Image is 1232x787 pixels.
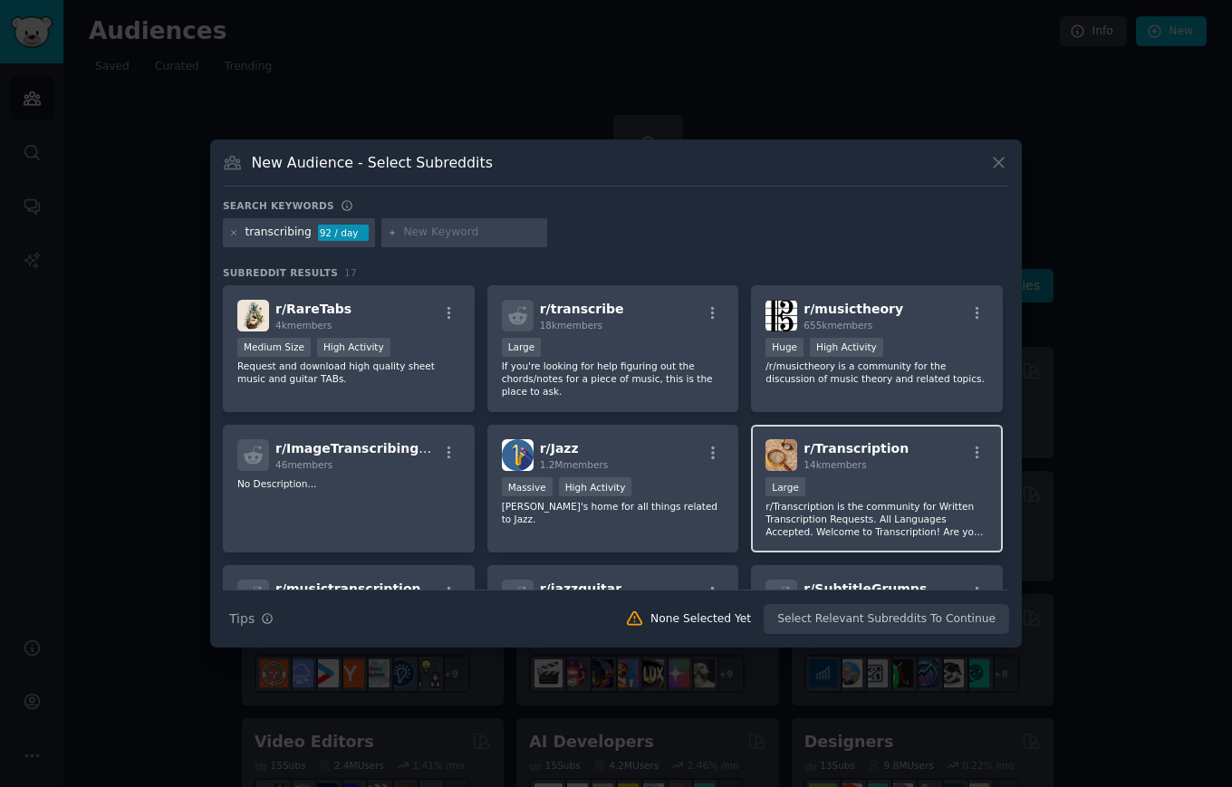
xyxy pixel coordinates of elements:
[540,581,621,596] span: r/ jazzguitar
[275,441,443,456] span: r/ ImageTranscribingBot
[765,477,805,496] div: Large
[275,581,420,596] span: r/ musictranscription
[765,338,804,357] div: Huge
[237,360,460,385] p: Request and download high quality sheet music and guitar TABs.
[502,439,534,471] img: Jazz
[804,441,909,456] span: r/ Transcription
[223,603,280,635] button: Tips
[245,225,312,241] div: transcribing
[502,500,725,525] p: [PERSON_NAME]'s home for all things related to Jazz.
[317,338,390,357] div: High Activity
[275,459,332,470] span: 46 members
[223,266,338,279] span: Subreddit Results
[804,459,866,470] span: 14k members
[502,338,542,357] div: Large
[765,500,988,538] p: r/Transcription is the community for Written Transcription Requests. All Languages Accepted. Welc...
[540,441,579,456] span: r/ Jazz
[804,320,872,331] span: 655k members
[403,225,541,241] input: New Keyword
[765,360,988,385] p: /r/musictheory is a community for the discussion of music theory and related topics.
[804,302,903,316] span: r/ musictheory
[765,300,797,331] img: musictheory
[275,320,332,331] span: 4k members
[229,609,255,629] span: Tips
[502,360,725,398] p: If you're looking for help figuring out the chords/notes for a piece of music, this is the place ...
[650,611,751,628] div: None Selected Yet
[804,581,927,596] span: r/ SubtitleGrumps
[237,300,269,331] img: RareTabs
[765,439,797,471] img: Transcription
[252,153,493,172] h3: New Audience - Select Subreddits
[502,477,553,496] div: Massive
[237,338,311,357] div: Medium Size
[237,477,460,490] p: No Description...
[275,302,351,316] span: r/ RareTabs
[540,320,602,331] span: 18k members
[540,459,609,470] span: 1.2M members
[810,338,883,357] div: High Activity
[318,225,369,241] div: 92 / day
[344,267,357,278] span: 17
[223,199,334,212] h3: Search keywords
[540,302,624,316] span: r/ transcribe
[559,477,632,496] div: High Activity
